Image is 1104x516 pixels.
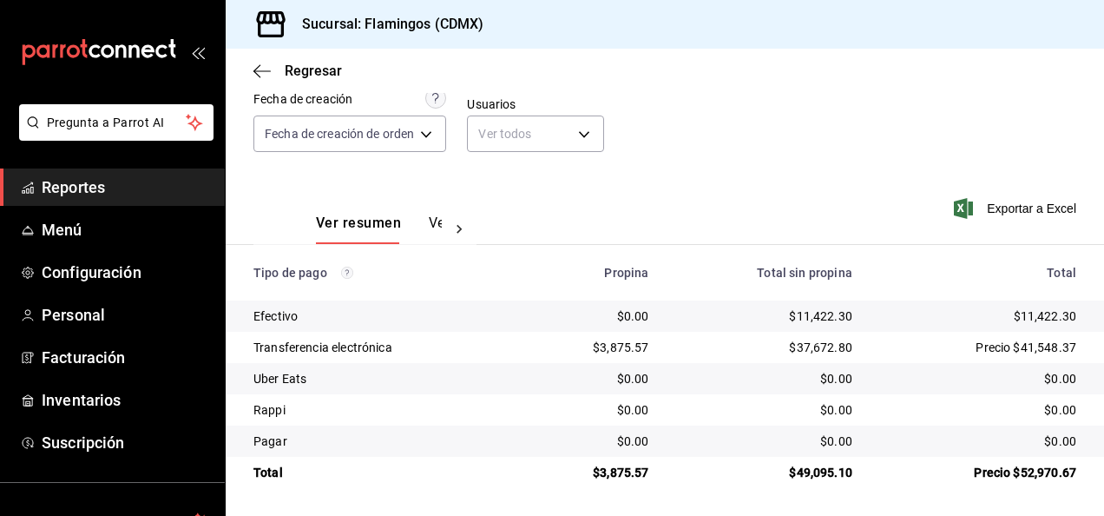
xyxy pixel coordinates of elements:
button: Regresar [253,63,342,79]
div: $0.00 [880,401,1076,419]
div: $0.00 [538,370,649,387]
div: $0.00 [538,433,649,450]
div: $37,672.80 [676,339,851,356]
div: Propina [538,266,649,280]
div: $0.00 [676,433,851,450]
span: Pregunta a Parrot AI [47,114,187,132]
font: Personal [42,306,105,324]
label: Usuarios [467,98,603,110]
font: Tipo de pago [253,266,327,280]
font: Ver resumen [316,215,401,232]
div: Transferencia electrónica [253,339,510,356]
button: Ver pagos [429,215,494,244]
font: Facturación [42,348,125,367]
div: Efectivo [253,308,510,325]
font: Inventarios [42,391,121,409]
div: Precio $52,970.67 [880,464,1076,481]
div: Pagar [253,433,510,450]
div: Total sin propina [676,266,851,280]
a: Pregunta a Parrot AI [12,126,214,144]
div: Uber Eats [253,370,510,387]
div: $3,875.57 [538,464,649,481]
div: $0.00 [538,401,649,419]
button: Exportar a Excel [957,198,1076,219]
div: Total [880,266,1076,280]
div: $0.00 [538,308,649,325]
font: Reportes [42,178,105,196]
button: open_drawer_menu [191,45,205,59]
span: Regresar [285,63,342,79]
button: Pregunta a Parrot AI [19,104,214,141]
div: $0.00 [676,370,851,387]
div: $49,095.10 [676,464,851,481]
div: $0.00 [676,401,851,419]
div: Total [253,464,510,481]
div: Precio $41,548.37 [880,339,1076,356]
div: Fecha de creación [253,90,352,109]
font: Suscripción [42,433,124,452]
font: Exportar a Excel [987,202,1076,215]
h3: Sucursal: Flamingos (CDMX) [288,14,483,35]
div: Rappi [253,401,510,419]
div: $0.00 [880,370,1076,387]
font: Menú [42,221,82,239]
div: Ver todos [467,116,603,152]
div: Pestañas de navegación [316,215,442,244]
div: $0.00 [880,433,1076,450]
span: Fecha de creación de orden [265,125,414,142]
div: $3,875.57 [538,339,649,356]
div: $11,422.30 [676,308,851,325]
font: Configuración [42,263,141,281]
svg: Los pagos realizados con Pay y otras terminales son montos brutos. [341,267,353,279]
div: $11,422.30 [880,308,1076,325]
